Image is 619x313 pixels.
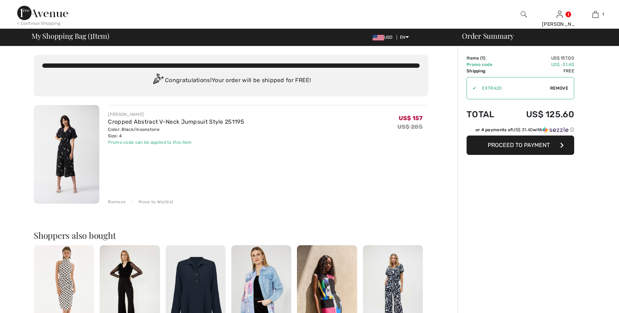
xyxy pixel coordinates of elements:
[550,85,568,91] span: Remove
[557,10,563,19] img: My Info
[476,77,550,99] input: Promo code
[34,231,428,240] h2: Shoppers also bought
[467,127,574,136] div: or 4 payments ofUS$ 31.40withSezzle Click to learn more about Sezzle
[542,20,577,28] div: [PERSON_NAME]
[108,139,244,146] div: Promo code can be applied to this item
[467,61,506,68] td: Promo code
[397,123,422,130] s: US$ 285
[506,102,574,127] td: US$ 125.60
[132,199,173,205] div: Move to Wishlist
[543,127,568,133] img: Sezzle
[42,73,420,88] div: Congratulations! Your order will be shipped for FREE!
[512,127,533,132] span: US$ 31.40
[506,55,574,61] td: US$ 157.00
[467,68,506,74] td: Shipping
[32,32,109,39] span: My Shopping Bag ( Item)
[557,11,563,18] a: Sign In
[373,35,384,41] img: US Dollar
[17,6,68,20] img: 1ère Avenue
[108,126,244,139] div: Color: Black/moonstone Size: 4
[476,127,574,133] div: or 4 payments of with
[467,85,476,91] div: ✔
[151,73,165,88] img: Congratulation2.svg
[467,102,506,127] td: Total
[399,115,422,122] span: US$ 157
[602,11,604,18] span: 1
[521,10,527,19] img: search the website
[17,20,61,27] div: < Continue Shopping
[34,105,99,204] img: Cropped Abstract V-Neck Jumpsuit Style 251195
[578,10,613,19] a: 1
[90,30,93,40] span: 1
[108,199,126,205] div: Remove
[467,136,574,155] button: Proceed to Payment
[467,55,506,61] td: Items ( )
[482,56,484,61] span: 1
[373,35,396,40] span: USD
[108,111,244,118] div: [PERSON_NAME]
[488,142,550,148] span: Proceed to Payment
[506,61,574,68] td: US$ -31.40
[453,32,615,39] div: Order Summary
[400,35,409,40] span: EN
[592,10,599,19] img: My Bag
[506,68,574,74] td: Free
[108,118,244,125] a: Cropped Abstract V-Neck Jumpsuit Style 251195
